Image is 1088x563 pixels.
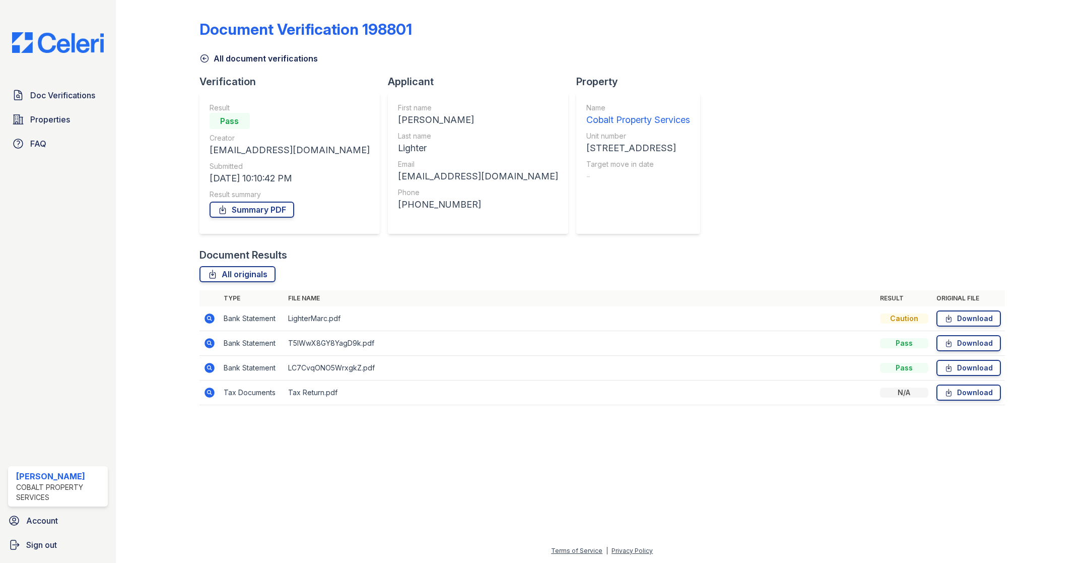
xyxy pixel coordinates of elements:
th: Result [876,290,932,306]
div: Phone [398,187,558,198]
img: CE_Logo_Blue-a8612792a0a2168367f1c8372b55b34899dd931a85d93a1a3d3e32e68fde9ad4.png [4,32,112,53]
a: Summary PDF [210,202,294,218]
th: File name [284,290,876,306]
a: Account [4,511,112,531]
a: Download [936,310,1001,327]
a: Download [936,335,1001,351]
td: Tax Return.pdf [284,381,876,405]
div: [EMAIL_ADDRESS][DOMAIN_NAME] [398,169,558,183]
span: Account [26,515,58,527]
div: [PERSON_NAME] [16,470,104,482]
div: [EMAIL_ADDRESS][DOMAIN_NAME] [210,143,370,157]
div: Creator [210,133,370,143]
td: Bank Statement [220,356,284,381]
a: All originals [199,266,276,282]
div: Result [210,103,370,113]
div: | [606,547,608,554]
div: Caution [880,314,928,324]
a: All document verifications [199,52,318,65]
a: Download [936,360,1001,376]
span: FAQ [30,138,46,150]
div: Lighter [398,141,558,155]
th: Original file [932,290,1005,306]
a: FAQ [8,134,108,154]
td: Tax Documents [220,381,284,405]
div: [PERSON_NAME] [398,113,558,127]
div: Cobalt Property Services [16,482,104,503]
div: [PHONE_NUMBER] [398,198,558,212]
div: Pass [210,113,250,129]
div: Pass [880,363,928,373]
td: Bank Statement [220,306,284,331]
div: N/A [880,388,928,398]
a: Properties [8,109,108,130]
a: Privacy Policy [611,547,653,554]
span: Sign out [26,539,57,551]
div: Target move in date [586,159,690,169]
a: Name Cobalt Property Services [586,103,690,127]
div: [STREET_ADDRESS] [586,141,690,155]
div: Applicant [388,75,576,89]
div: [DATE] 10:10:42 PM [210,171,370,185]
a: Doc Verifications [8,85,108,105]
div: Last name [398,131,558,141]
span: Properties [30,113,70,126]
a: Download [936,385,1001,401]
a: Sign out [4,535,112,555]
div: - [586,169,690,183]
span: Doc Verifications [30,89,95,101]
div: Cobalt Property Services [586,113,690,127]
td: LC7CvqONO5WrxgkZ.pdf [284,356,876,381]
a: Terms of Service [551,547,602,554]
div: Property [576,75,708,89]
div: Email [398,159,558,169]
div: Name [586,103,690,113]
div: Document Verification 198801 [199,20,412,38]
div: Submitted [210,161,370,171]
div: Pass [880,338,928,348]
div: Result summary [210,190,370,200]
div: First name [398,103,558,113]
div: Unit number [586,131,690,141]
td: T5lWwX8GY8YagD9k.pdf [284,331,876,356]
th: Type [220,290,284,306]
td: Bank Statement [220,331,284,356]
div: Document Results [199,248,287,262]
div: Verification [199,75,388,89]
td: LighterMarc.pdf [284,306,876,331]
